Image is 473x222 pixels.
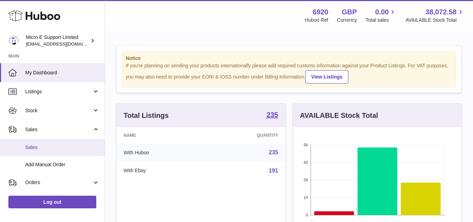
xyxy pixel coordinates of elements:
td: With Ebay [117,162,206,180]
th: Quantity [206,127,285,143]
div: If you're planning on sending your products internationally please add required customs informati... [126,62,452,83]
span: 0.00 [375,7,389,17]
th: Name [117,127,206,143]
a: 235 [266,111,278,120]
div: Huboo Ref [305,17,328,23]
div: Micro E Support Limited [26,34,89,47]
strong: 6920 [313,7,328,17]
span: AVAILABLE Stock Total [405,17,465,23]
h3: Total Listings [124,111,169,120]
span: Sales [25,144,99,151]
text: 14 [304,195,308,200]
span: My Dashboard [25,69,99,76]
text: 28 [304,178,308,182]
text: 0 [306,213,308,217]
strong: Notice [126,55,452,62]
div: Currency [337,17,357,23]
span: 38,072.58 [425,7,457,17]
span: Sales [25,126,92,133]
span: Orders [25,179,92,186]
text: 42 [304,160,308,164]
text: 56 [304,143,308,147]
strong: GBP [342,7,357,17]
a: 0.00 Total sales [366,7,397,23]
a: 235 [269,149,278,155]
a: Log out [8,196,96,208]
a: 38,072.58 AVAILABLE Stock Total [405,7,465,23]
td: With Huboo [117,143,206,162]
a: View Listings [305,70,348,83]
span: Stock [25,107,92,114]
span: Add Manual Order [25,161,99,168]
a: 191 [269,168,278,174]
h3: AVAILABLE Stock Total [300,111,378,120]
strong: 235 [266,111,278,118]
span: Total sales [366,17,397,23]
img: contact@micropcsupport.com [8,35,19,46]
span: [EMAIL_ADDRESS][DOMAIN_NAME] [26,41,103,47]
span: Listings [25,88,92,95]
